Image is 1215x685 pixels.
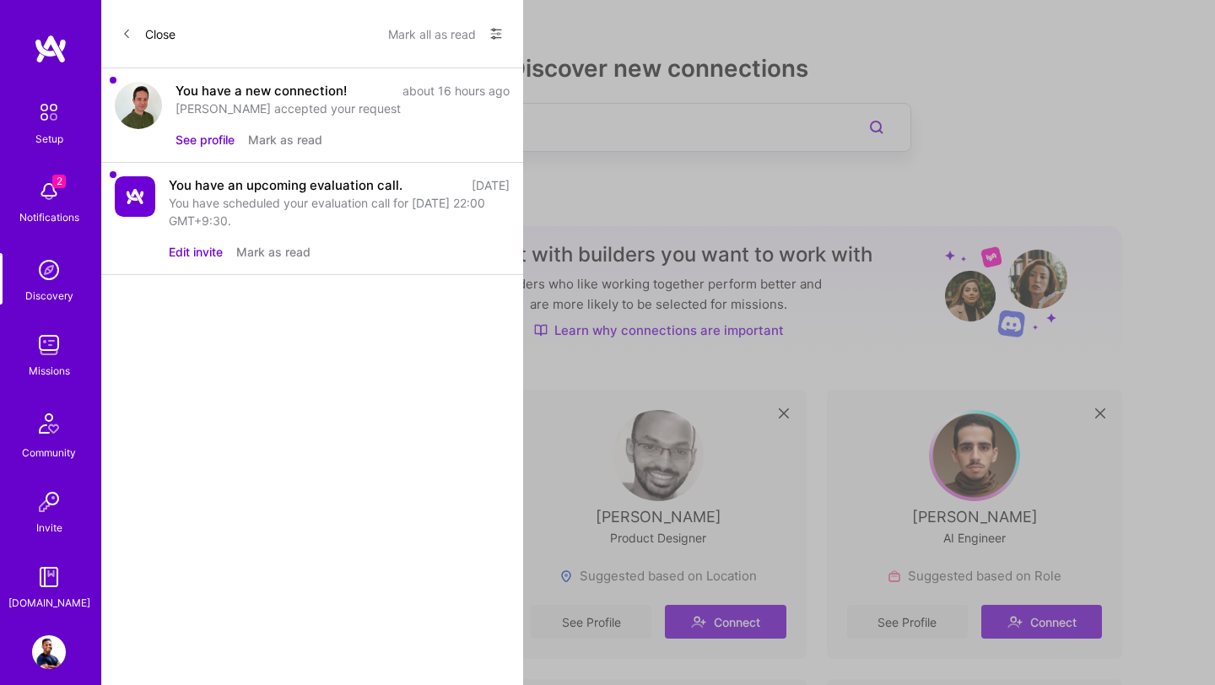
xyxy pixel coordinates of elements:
[25,287,73,305] div: Discovery
[32,485,66,519] img: Invite
[29,362,70,380] div: Missions
[22,444,76,461] div: Community
[121,20,175,47] button: Close
[472,176,510,194] div: [DATE]
[169,243,223,261] button: Edit invite
[236,243,310,261] button: Mark as read
[35,130,63,148] div: Setup
[175,82,347,100] div: You have a new connection!
[32,635,66,669] img: User Avatar
[402,82,510,100] div: about 16 hours ago
[29,403,69,444] img: Community
[169,194,510,229] div: You have scheduled your evaluation call for [DATE] 22:00 GMT+9:30.
[32,253,66,287] img: discovery
[32,560,66,594] img: guide book
[115,176,155,217] img: Company Logo
[115,82,162,129] img: user avatar
[248,131,322,148] button: Mark as read
[175,100,510,117] div: [PERSON_NAME] accepted your request
[32,328,66,362] img: teamwork
[169,176,402,194] div: You have an upcoming evaluation call.
[388,20,476,47] button: Mark all as read
[28,635,70,669] a: User Avatar
[175,131,235,148] button: See profile
[31,94,67,130] img: setup
[36,519,62,537] div: Invite
[34,34,67,64] img: logo
[8,594,90,612] div: [DOMAIN_NAME]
